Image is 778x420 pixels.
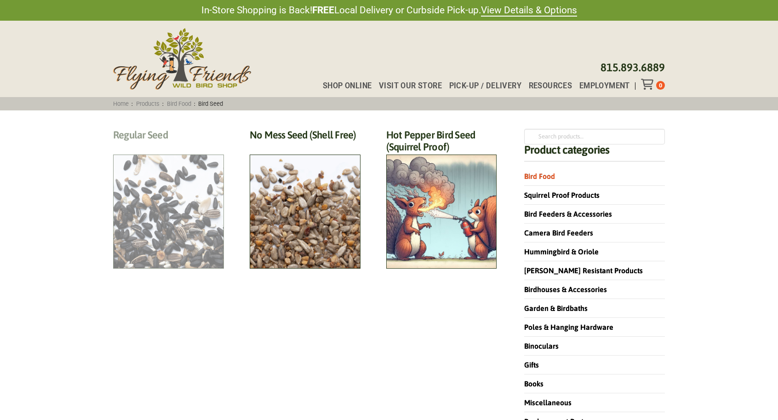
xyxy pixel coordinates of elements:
strong: FREE [312,5,334,16]
a: Visit Our Store [372,82,442,90]
a: Employment [572,82,630,90]
span: Resources [529,82,572,90]
span: Visit Our Store [379,82,442,90]
img: Flying Friends Wild Bird Shop Logo [113,28,251,90]
a: Gifts [524,361,539,369]
a: Binoculars [524,342,559,350]
span: Shop Online [323,82,372,90]
a: Birdhouses & Accessories [524,285,607,293]
input: Search products… [524,129,665,144]
h2: No Mess Seed (Shell Free) [250,129,360,146]
a: Resources [521,82,572,90]
a: Bird Feeders & Accessories [524,210,612,218]
div: Toggle Off Canvas Content [641,79,656,90]
span: Employment [579,82,630,90]
a: 815.893.6889 [601,61,665,74]
a: Visit product category No Mess Seed (Shell Free) [250,129,360,269]
span: In-Store Shopping is Back! Local Delivery or Curbside Pick-up. [201,4,577,17]
h2: Hot Pepper Bird Seed (Squirrel Proof) [386,129,497,158]
span: Bird Seed [195,100,226,107]
a: Visit product category Hot Pepper Bird Seed (Squirrel Proof) [386,129,497,269]
a: Squirrel Proof Products [524,191,600,199]
a: Hummingbird & Oriole [524,247,599,256]
a: Books [524,380,543,388]
h4: Product categories [524,144,665,161]
a: Visit product category Regular Seed [113,129,224,269]
a: Garden & Birdbaths [524,304,588,312]
a: View Details & Options [481,5,577,17]
span: : : : [110,100,226,107]
span: 0 [659,82,662,89]
span: Pick-up / Delivery [449,82,521,90]
a: Shop Online [315,82,372,90]
a: Products [133,100,162,107]
a: [PERSON_NAME] Resistant Products [524,266,643,275]
h2: Regular Seed [113,129,224,146]
a: Poles & Hanging Hardware [524,323,613,331]
a: Bird Food [524,172,555,180]
a: Home [110,100,132,107]
a: Pick-up / Delivery [442,82,521,90]
a: Bird Food [164,100,194,107]
a: Miscellaneous [524,398,572,407]
a: Camera Bird Feeders [524,229,593,237]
